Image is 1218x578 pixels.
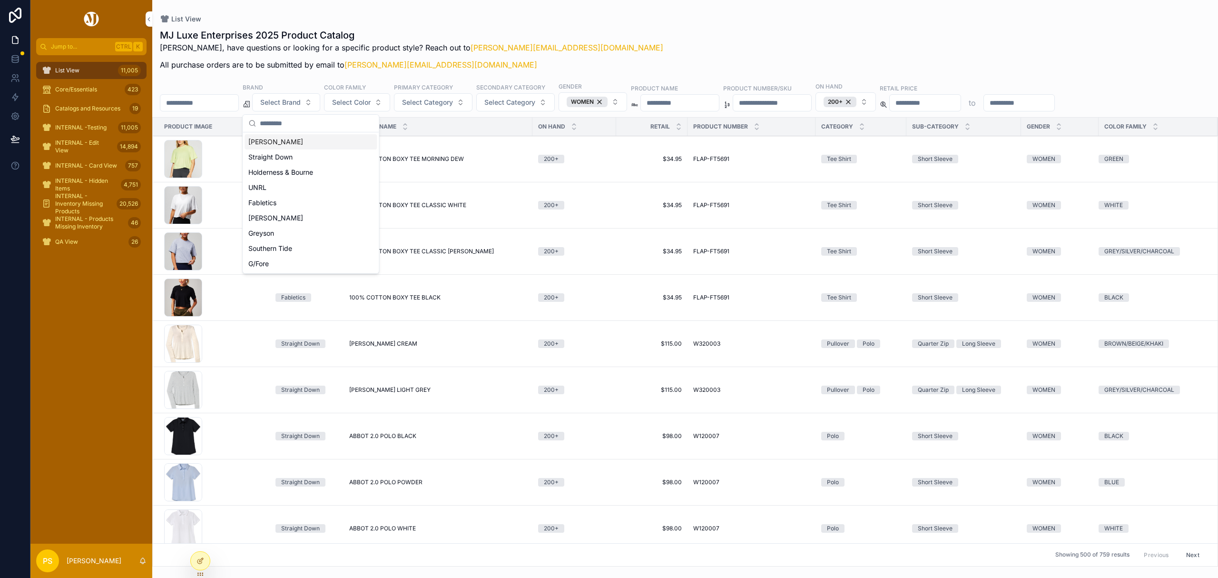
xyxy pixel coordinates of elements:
p: [PERSON_NAME] [67,556,121,566]
span: PS [43,555,52,567]
div: BLACK [1104,432,1123,440]
a: 200+ [538,201,610,209]
div: 46 [128,217,141,229]
a: 200+ [538,155,610,163]
a: ABBOT 2.0 POLO WHITE [349,525,527,532]
button: Select Button [252,93,320,111]
div: Fabletics [245,195,377,210]
a: Quarter ZipLong Sleeve [912,386,1015,394]
label: On Hand [815,82,843,90]
a: 100% COTTON BOXY TEE CLASSIC WHITE [349,201,527,209]
div: WOMEN [1032,386,1055,394]
div: 200+ [544,386,559,394]
div: Tee Shirt [827,293,851,302]
div: 200+ [544,247,559,256]
a: GREEN [1099,155,1206,163]
div: Polo [827,478,839,487]
a: 200+ [538,478,610,487]
a: [PERSON_NAME] LIGHT GREY [349,386,527,394]
div: BROWN/BEIGE/KHAKI [1104,339,1163,348]
a: INTERNAL -Testing11,005 [36,119,147,136]
button: Select Button [815,92,876,111]
a: WOMEN [1027,293,1093,302]
a: Catalogs and Resources19 [36,100,147,117]
span: $34.95 [622,155,682,163]
span: Showing 500 of 759 results [1055,551,1130,559]
div: BLACK [1104,293,1123,302]
div: Suggestions [243,132,379,273]
button: Unselect WOMEN [567,97,608,107]
div: Short Sleeve [918,293,953,302]
span: Category [821,123,853,130]
div: Polo [863,339,874,348]
span: $34.95 [622,248,682,255]
a: $98.00 [622,525,682,532]
span: 100% COTTON BOXY TEE CLASSIC WHITE [349,201,466,209]
a: List View [160,14,201,24]
span: W320003 [693,340,720,348]
div: Pullover [827,339,849,348]
div: Tee Shirt [827,201,851,209]
div: [PERSON_NAME] [245,134,377,149]
div: WOMEN [1032,478,1055,487]
div: Greyson [245,226,377,241]
span: 100% COTTON BOXY TEE CLASSIC [PERSON_NAME] [349,248,494,255]
div: Pullover [827,386,849,394]
span: Select Category [484,98,535,107]
div: 200+ [824,97,856,107]
span: W120007 [693,478,719,486]
span: 100% COTTON BOXY TEE MORNING DEW [349,155,464,163]
a: Core/Essentials423 [36,81,147,98]
a: WOMEN [1027,432,1093,440]
a: WHITE [1099,201,1206,209]
div: Straight Down [281,478,320,487]
div: 11,005 [118,65,141,76]
span: Retail [650,123,670,130]
span: Catalogs and Resources [55,105,120,112]
div: Straight Down [245,149,377,165]
a: WOMEN [1027,201,1093,209]
a: Short Sleeve [912,155,1015,163]
div: Fabletics [281,293,305,302]
a: BROWN/BEIGE/KHAKI [1099,339,1206,348]
span: [PERSON_NAME] LIGHT GREY [349,386,431,394]
a: $34.95 [622,294,682,301]
span: FLAP-FT5691 [693,201,729,209]
a: W120007 [693,525,810,532]
a: QA View26 [36,233,147,250]
span: Product Number [693,123,748,130]
span: INTERNAL - Inventory Missing Products [55,192,113,215]
span: Sub-Category [912,123,959,130]
div: Tee Shirt [827,247,851,256]
a: GREY/SILVER/CHARCOAL [1099,247,1206,256]
span: $98.00 [622,432,682,440]
div: 757 [125,160,141,171]
a: 200+ [538,247,610,256]
p: All purchase orders are to be submitted by email to [160,59,663,70]
a: 200+ [538,432,610,440]
div: 19 [129,103,141,114]
div: WOMEN [1032,339,1055,348]
a: 100% COTTON BOXY TEE MORNING DEW [349,155,527,163]
div: Long Sleeve [962,339,995,348]
span: List View [171,14,201,24]
a: 200+ [538,524,610,533]
a: WOMEN [1027,339,1093,348]
span: FLAP-FT5691 [693,294,729,301]
span: Gender [1027,123,1050,130]
label: Product Number/SKU [723,84,792,92]
a: PulloverPolo [821,386,901,394]
div: GREEN [1104,155,1123,163]
a: W120007 [693,432,810,440]
button: Select Button [394,93,472,111]
div: WOMEN [1032,293,1055,302]
div: 200+ [544,201,559,209]
label: Product Name [631,84,678,92]
div: 423 [125,84,141,95]
a: W120007 [693,478,810,486]
span: ABBOT 2.0 POLO POWDER [349,478,422,486]
span: $115.00 [622,386,682,394]
div: 11,005 [118,122,141,133]
span: W320003 [693,386,720,394]
a: INTERNAL - Inventory Missing Products20,526 [36,195,147,212]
